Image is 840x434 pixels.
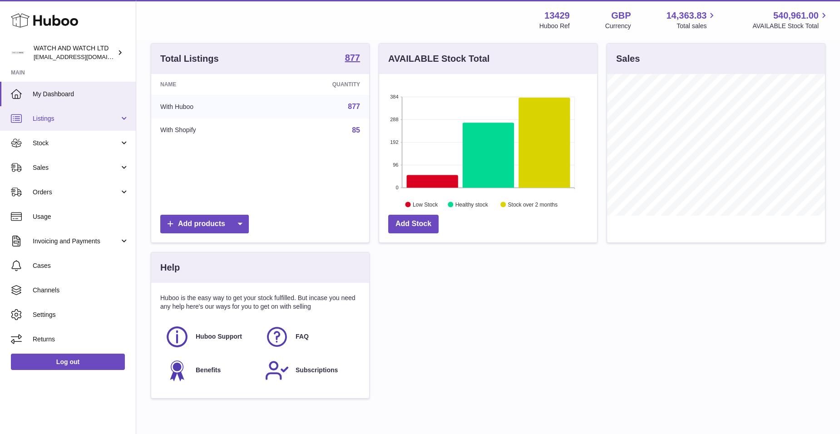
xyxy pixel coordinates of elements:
[752,22,829,30] span: AVAILABLE Stock Total
[388,215,439,233] a: Add Stock
[34,53,133,60] span: [EMAIL_ADDRESS][DOMAIN_NAME]
[666,10,707,22] span: 14,363.83
[33,139,119,148] span: Stock
[165,358,256,383] a: Benefits
[605,22,631,30] div: Currency
[296,332,309,341] span: FAQ
[34,44,115,61] div: WATCH AND WATCH LTD
[773,10,819,22] span: 540,961.00
[33,114,119,123] span: Listings
[196,332,242,341] span: Huboo Support
[508,201,558,207] text: Stock over 2 months
[11,46,25,59] img: internalAdmin-13429@internal.huboo.com
[666,10,717,30] a: 14,363.83 Total sales
[390,94,398,99] text: 384
[151,74,269,95] th: Name
[165,325,256,349] a: Huboo Support
[151,95,269,118] td: With Huboo
[160,215,249,233] a: Add products
[33,237,119,246] span: Invoicing and Payments
[196,366,221,375] span: Benefits
[348,103,360,110] a: 877
[33,286,129,295] span: Channels
[160,53,219,65] h3: Total Listings
[265,325,356,349] a: FAQ
[390,139,398,145] text: 192
[455,201,489,207] text: Healthy stock
[33,163,119,172] span: Sales
[413,201,438,207] text: Low Stock
[33,311,129,319] span: Settings
[616,53,640,65] h3: Sales
[33,188,119,197] span: Orders
[265,358,356,383] a: Subscriptions
[345,53,360,64] a: 877
[151,118,269,142] td: With Shopify
[269,74,369,95] th: Quantity
[677,22,717,30] span: Total sales
[544,10,570,22] strong: 13429
[160,261,180,274] h3: Help
[296,366,338,375] span: Subscriptions
[345,53,360,62] strong: 877
[33,261,129,270] span: Cases
[388,53,489,65] h3: AVAILABLE Stock Total
[33,335,129,344] span: Returns
[395,185,398,190] text: 0
[352,126,360,134] a: 85
[539,22,570,30] div: Huboo Ref
[611,10,631,22] strong: GBP
[160,294,360,311] p: Huboo is the easy way to get your stock fulfilled. But incase you need any help here's our ways f...
[33,90,129,99] span: My Dashboard
[752,10,829,30] a: 540,961.00 AVAILABLE Stock Total
[11,354,125,370] a: Log out
[390,117,398,122] text: 288
[393,162,398,168] text: 96
[33,212,129,221] span: Usage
